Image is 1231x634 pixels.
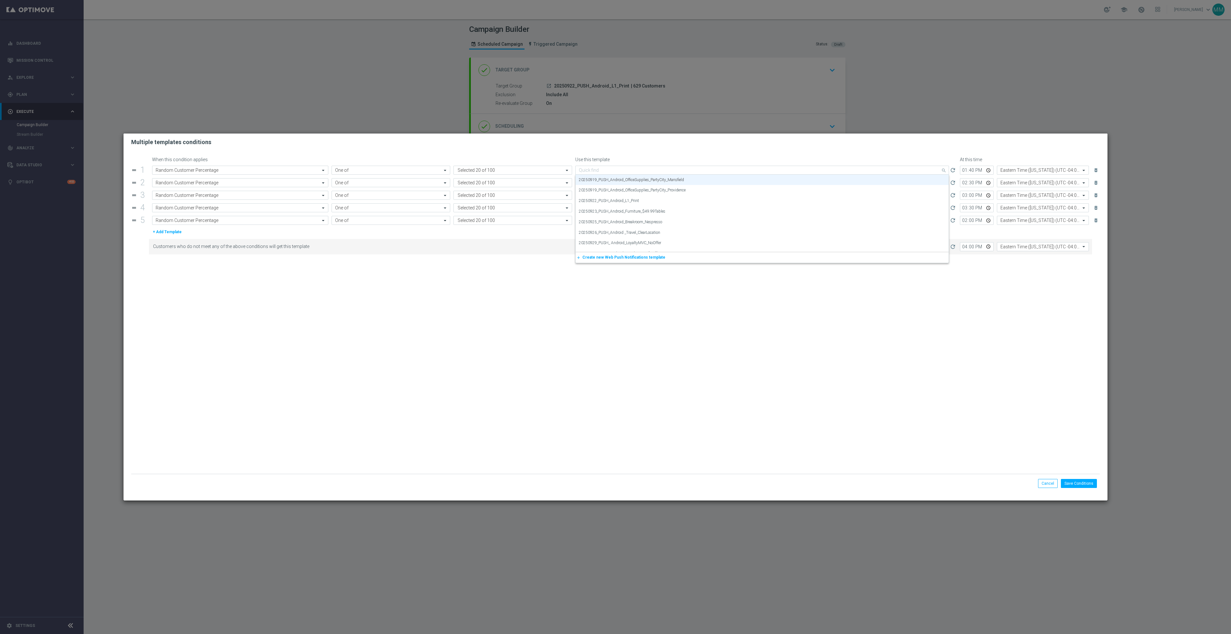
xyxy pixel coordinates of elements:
[960,216,994,225] input: Time
[456,217,497,223] span: Selected 20 of 100
[152,178,329,187] ng-select: Random Customer Percentage
[456,180,497,186] span: Selected 20 of 100
[332,166,450,175] ng-select: One of
[152,191,329,200] ng-select: Random Customer Percentage
[575,175,949,263] ng-dropdown-panel: Options list
[1061,479,1097,488] button: Save Conditions
[579,230,660,235] label: 20250926_PUSH_Android _Travel_ClearLocation
[950,205,956,211] i: refresh
[579,196,945,206] div: 20250922_PUSH_Android_L1_Print
[574,157,958,162] div: Use this template
[575,166,949,175] ng-select: 20250919_PUSH_Android_OfficeSupplies_PartyCity_Mansfield
[332,216,450,225] ng-select: One of
[949,166,957,175] button: refresh
[579,251,660,256] label: 20250929_PUSH_Android _LoyaltyMVC_$5offer
[152,157,330,162] div: When this condition applies
[453,178,572,187] ng-select: 21%, 22%, 23%, 24%, 25% and 15 more
[579,175,945,185] div: 20250919_PUSH_Android_OfficeSupplies_PartyCity_Mansfield
[579,185,945,196] div: 20250919_PUSH_Android_OfficeSupplies_PartyCity_Providence
[997,178,1089,187] ng-select: Eastern Time (New York) (UTC -04:00)
[152,228,182,235] button: + Add Template
[332,178,450,187] ng-select: One of
[950,243,956,250] i: refresh
[579,198,639,204] label: 20250922_PUSH_Android_L1_Print
[949,191,957,200] button: refresh
[997,216,1089,225] ng-select: Eastern Time (New York) (UTC -04:00)
[960,242,994,251] input: Time
[579,206,945,217] div: 20250923_PUSH_Android_Furniture_$49.99Tables
[579,248,945,259] div: 20250929_PUSH_Android _LoyaltyMVC_$5offer
[152,216,329,225] ng-select: Random Customer Percentage
[950,167,956,173] i: refresh
[997,166,1089,175] ng-select: Eastern Time (New York) (UTC -04:00)
[139,180,149,186] div: 2
[131,138,211,146] h2: Multiple templates conditions
[950,217,956,224] i: refresh
[139,193,149,198] div: 3
[453,191,572,200] ng-select: 41%, 42%, 43%, 44%, 45% and 15 more
[1093,193,1099,198] i: delete_forever
[131,180,137,186] i: drag_handle
[582,255,665,260] span: Create new Web Push Notifications template
[139,168,149,173] div: 1
[960,166,994,175] input: Time
[1092,216,1100,224] button: delete_forever
[949,216,957,225] button: refresh
[579,188,686,193] label: 20250919_PUSH_Android_OfficeSupplies_PartyCity_Providence
[131,205,137,211] i: drag_handle
[576,255,582,260] i: add_new
[576,254,946,261] button: add_newCreate new Web Push Notifications template
[153,244,573,249] span: Customers who do not meet any of the above conditions will get this template
[958,157,1089,162] div: At this time
[131,192,137,198] i: drag_handle
[152,203,329,212] ng-select: Random Customer Percentage
[332,203,450,212] ng-select: One of
[579,177,684,183] label: 20250919_PUSH_Android_OfficeSupplies_PartyCity_Mansfield
[139,218,149,223] div: 5
[950,179,956,186] i: refresh
[579,209,665,214] label: 20250923_PUSH_Android_Furniture_$49.99Tables
[1093,205,1099,210] i: delete_forever
[949,242,957,251] button: refresh
[997,191,1089,200] ng-select: Eastern Time (New York) (UTC -04:00)
[453,203,572,212] ng-select: 61%, 62%, 63%, 64%, 65% and 15 more
[1092,204,1100,212] button: delete_forever
[949,178,957,187] button: refresh
[579,219,662,225] label: 20250925_PUSH_Android_Breakroom_Nespresso
[960,203,994,212] input: Time
[332,191,450,200] ng-select: One of
[131,167,137,173] i: drag_handle
[1093,180,1099,185] i: delete_forever
[997,242,1089,251] ng-select: Eastern Time (New York) (UTC -04:00)
[950,192,956,198] i: refresh
[997,203,1089,212] ng-select: Eastern Time (New York) (UTC -04:00)
[131,217,137,223] i: drag_handle
[960,191,994,200] input: Time
[579,227,945,238] div: 20250926_PUSH_Android _Travel_ClearLocation
[453,216,572,225] ng-select: 100%, 81%, 82%, 83%, 84% and 15 more
[1092,179,1100,187] button: delete_forever
[1093,218,1099,223] i: delete_forever
[1038,479,1058,488] button: Cancel
[949,203,957,212] button: refresh
[579,217,945,227] div: 20250925_PUSH_Android_Breakroom_Nespresso
[152,166,329,175] ng-select: Random Customer Percentage
[139,205,149,211] div: 4
[456,205,497,211] span: Selected 20 of 100
[1092,166,1100,174] button: delete_forever
[456,192,497,198] span: Selected 20 of 100
[456,167,497,173] span: Selected 20 of 100
[579,240,661,246] label: 20250929_PUSH_ Android_LoyaltyMVC_NoOffer
[1093,168,1099,173] i: delete_forever
[960,178,994,187] input: Time
[453,166,572,175] ng-select: 1%, 10%, 11%, 12%, 13% and 15 more
[579,238,945,248] div: 20250929_PUSH_ Android_LoyaltyMVC_NoOffer
[1092,191,1100,199] button: delete_forever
